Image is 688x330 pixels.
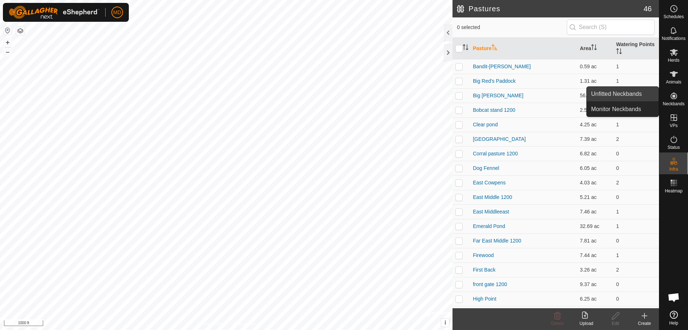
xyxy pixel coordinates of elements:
td: 9.37 ac [577,277,613,292]
td: 1 [613,219,659,233]
button: i [441,319,449,327]
a: East Cowpens [473,180,505,186]
span: i [445,319,446,326]
button: Map Layers [16,27,25,35]
a: Help [659,308,688,328]
td: 0 [613,277,659,292]
td: 32.69 ac [577,219,613,233]
th: Watering Points [613,38,659,60]
a: Privacy Policy [198,321,225,327]
a: Emerald Pond [473,223,505,229]
td: 6.25 ac [577,292,613,306]
td: 5.21 ac [577,190,613,204]
td: 0.59 ac [577,59,613,74]
span: Notifications [662,36,685,41]
p-sorticon: Activate to sort [591,45,597,51]
a: Dog Fennel [473,165,499,171]
span: MD [113,9,121,16]
button: – [3,48,12,56]
td: 7.81 ac [577,233,613,248]
button: + [3,38,12,47]
td: 0 [613,292,659,306]
a: front gate 1200 [473,281,507,287]
span: 46 [644,3,652,14]
td: 0 [613,306,659,321]
td: 0 [613,161,659,175]
a: [GEOGRAPHIC_DATA] [473,136,526,142]
td: 4.25 ac [577,117,613,132]
a: East Middle 1200 [473,194,512,200]
span: Heatmap [665,189,683,193]
p-sorticon: Activate to sort [616,49,622,55]
div: Upload [572,320,601,327]
a: East Middleeast [473,209,509,215]
td: 6.82 ac [577,146,613,161]
td: 0 [613,233,659,248]
a: Monitor Neckbands [587,102,659,117]
span: Neckbands [663,102,684,106]
a: Unfitted Neckbands [587,87,659,101]
span: Herds [668,58,679,62]
td: 1.31 ac [577,74,613,88]
a: Corral pasture 1200 [473,151,518,156]
span: 0 selected [457,24,567,31]
td: 7.44 ac [577,248,613,262]
td: 0 [613,146,659,161]
td: 7.39 ac [577,132,613,146]
span: Status [667,145,680,150]
button: Reset Map [3,26,12,35]
div: Edit [601,320,630,327]
td: 1 [613,59,659,74]
p-sorticon: Activate to sort [492,45,497,51]
a: Open chat [663,286,685,308]
td: 4.03 ac [577,175,613,190]
a: Big Red's Paddock [473,78,516,84]
td: 3.26 ac [577,262,613,277]
div: Create [630,320,659,327]
a: Bandit-[PERSON_NAME] [473,64,531,69]
td: 1 [613,117,659,132]
input: Search (S) [567,20,655,35]
span: Monitor Neckbands [591,105,641,114]
td: 7.46 ac [577,204,613,219]
td: 2 [613,132,659,146]
span: Schedules [663,15,684,19]
th: Area [577,38,613,60]
span: Delete [551,321,564,326]
a: Far East Middle 1200 [473,238,521,244]
h2: Pastures [457,4,644,13]
img: Gallagher Logo [9,6,99,19]
th: Pasture [470,38,577,60]
td: 1 [613,204,659,219]
td: 2.52 ac [577,103,613,117]
span: VPs [669,123,677,128]
a: Bobcat stand 1200 [473,107,515,113]
a: Clear pond [473,122,498,127]
td: 1 [613,74,659,88]
td: 0 [613,190,659,204]
p-sorticon: Activate to sort [463,45,468,51]
td: 2 [613,262,659,277]
td: 11.32 ac [577,306,613,321]
span: Animals [666,80,681,84]
a: Big [PERSON_NAME] [473,93,523,98]
td: 1 [613,248,659,262]
td: 6.05 ac [577,161,613,175]
a: High Point [473,296,496,302]
span: Help [669,321,678,325]
td: 56.34 ac [577,88,613,103]
a: First Back [473,267,495,273]
span: Infra [669,167,678,171]
td: 2 [613,175,659,190]
a: Firewood [473,252,494,258]
span: Unfitted Neckbands [591,90,642,98]
a: Contact Us [233,321,255,327]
